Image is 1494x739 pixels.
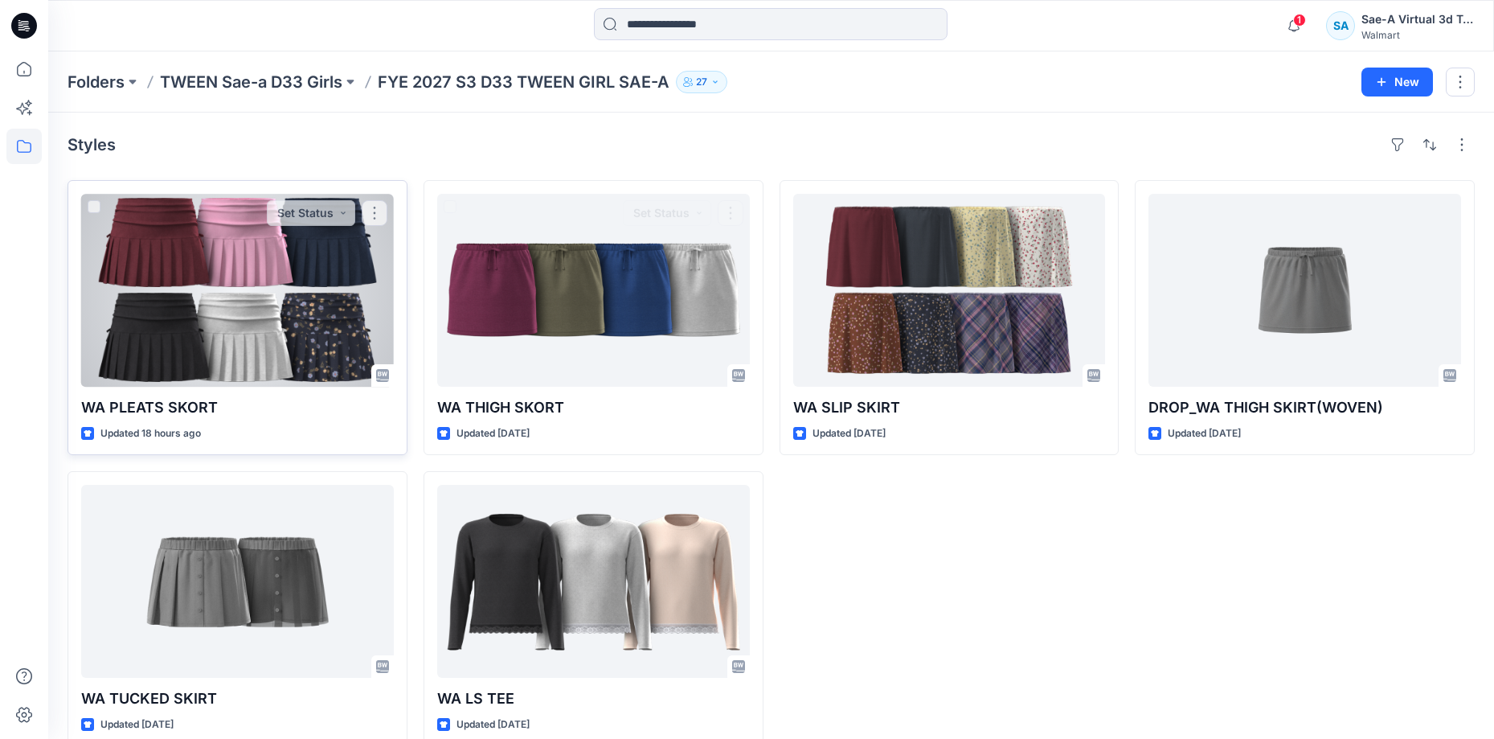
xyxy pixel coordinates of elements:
[100,425,201,442] p: Updated 18 hours ago
[81,688,394,710] p: WA TUCKED SKIRT
[81,194,394,387] a: WA PLEATS SKORT
[81,485,394,678] a: WA TUCKED SKIRT
[437,485,750,678] a: WA LS TEE
[378,71,669,93] p: FYE 2027 S3 D33 TWEEN GIRL SAE-A
[437,396,750,419] p: WA THIGH SKORT
[100,716,174,733] p: Updated [DATE]
[1326,11,1355,40] div: SA
[696,73,707,91] p: 27
[1361,10,1474,29] div: Sae-A Virtual 3d Team
[437,688,750,710] p: WA LS TEE
[676,71,727,93] button: 27
[1293,14,1306,27] span: 1
[437,194,750,387] a: WA THIGH SKORT
[68,71,125,93] a: Folders
[793,194,1106,387] a: WA SLIP SKIRT
[1148,194,1461,387] a: DROP_WA THIGH SKIRT(WOVEN)
[456,716,530,733] p: Updated [DATE]
[1148,396,1461,419] p: DROP_WA THIGH SKIRT(WOVEN)
[812,425,886,442] p: Updated [DATE]
[1168,425,1241,442] p: Updated [DATE]
[1361,68,1433,96] button: New
[81,396,394,419] p: WA PLEATS SKORT
[1361,29,1474,41] div: Walmart
[456,425,530,442] p: Updated [DATE]
[160,71,342,93] a: TWEEN Sae-a D33 Girls
[68,135,116,154] h4: Styles
[793,396,1106,419] p: WA SLIP SKIRT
